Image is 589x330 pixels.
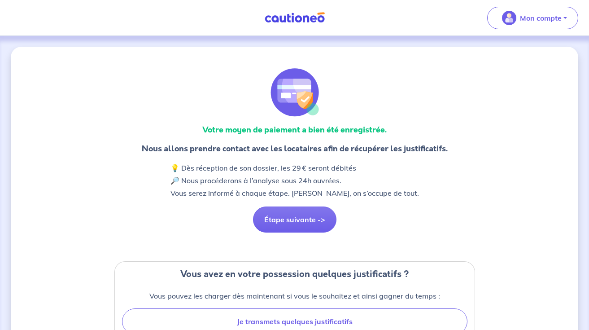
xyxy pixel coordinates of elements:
[502,11,516,25] img: illu_account_valid_menu.svg
[122,290,467,301] p: Vous pouvez les charger dès maintenant si vous le souhaitez et ainsi gagner du temps :
[142,143,448,154] p: Nous allons prendre contact avec les locataires afin de récupérer les justificatifs.
[253,207,336,233] button: Étape suivante ->
[170,162,419,199] p: 💡 Dès réception de son dossier, les 29 € seront débités 🔎 Nous procéderons à l’analyse sous 24h o...
[202,124,387,136] strong: Votre moyen de paiement a bien été enregistrée.
[261,12,328,23] img: Cautioneo
[271,68,319,117] img: illu_credit_card_valid.svg
[487,7,578,29] button: illu_account_valid_menu.svgMon compte
[520,13,562,23] p: Mon compte
[115,269,475,280] div: Vous avez en votre possession quelques justificatifs ?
